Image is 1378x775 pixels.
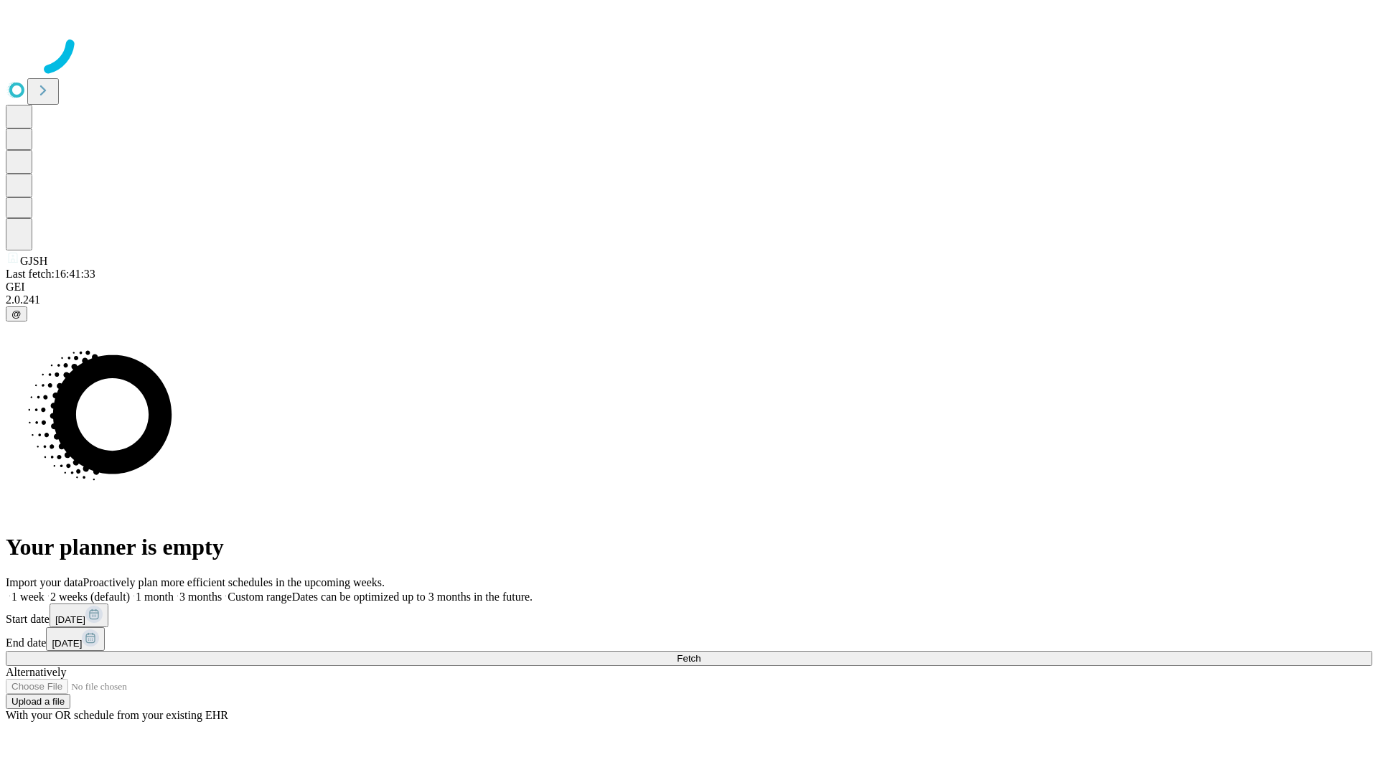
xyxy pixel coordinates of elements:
[83,576,385,588] span: Proactively plan more efficient schedules in the upcoming weeks.
[6,627,1372,651] div: End date
[6,576,83,588] span: Import your data
[228,591,291,603] span: Custom range
[6,666,66,678] span: Alternatively
[50,591,130,603] span: 2 weeks (default)
[292,591,533,603] span: Dates can be optimized up to 3 months in the future.
[50,603,108,627] button: [DATE]
[6,709,228,721] span: With your OR schedule from your existing EHR
[20,255,47,267] span: GJSH
[6,651,1372,666] button: Fetch
[136,591,174,603] span: 1 month
[6,694,70,709] button: Upload a file
[6,281,1372,293] div: GEI
[677,653,700,664] span: Fetch
[11,309,22,319] span: @
[52,638,82,649] span: [DATE]
[6,268,95,280] span: Last fetch: 16:41:33
[55,614,85,625] span: [DATE]
[6,306,27,321] button: @
[6,293,1372,306] div: 2.0.241
[179,591,222,603] span: 3 months
[6,603,1372,627] div: Start date
[11,591,44,603] span: 1 week
[46,627,105,651] button: [DATE]
[6,534,1372,560] h1: Your planner is empty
